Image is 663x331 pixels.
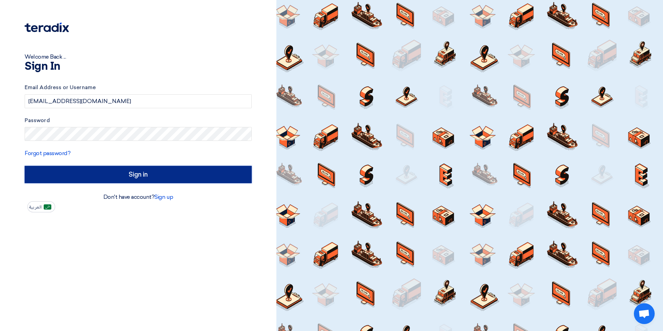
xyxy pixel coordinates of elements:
input: Enter your business email or username [25,94,252,108]
a: Open chat [634,303,655,324]
label: Password [25,117,252,125]
label: Email Address or Username [25,84,252,92]
img: ar-AR.png [44,204,51,210]
div: Welcome Back ... [25,53,252,61]
a: Forgot password? [25,150,70,156]
h1: Sign In [25,61,252,72]
div: Don't have account? [25,193,252,201]
input: Sign in [25,166,252,183]
img: Teradix logo [25,23,69,32]
span: العربية [29,205,42,210]
a: Sign up [154,194,173,200]
button: العربية [27,201,55,212]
